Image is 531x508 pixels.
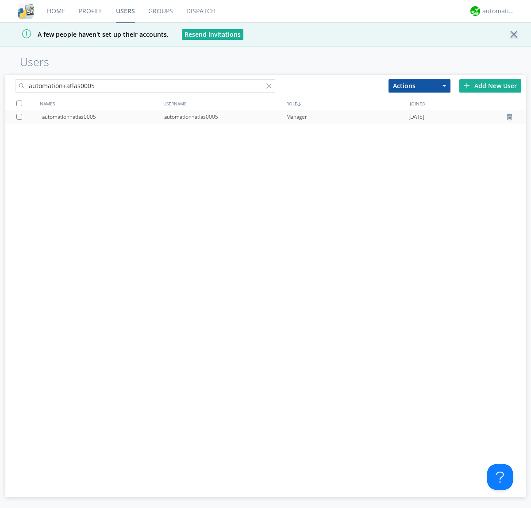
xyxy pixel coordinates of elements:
span: A few people haven't set up their accounts. [7,30,169,39]
div: automation+atlas0005 [164,110,286,124]
div: ROLE [284,97,408,110]
div: USERNAME [161,97,285,110]
div: JOINED [408,97,531,110]
img: cddb5a64eb264b2086981ab96f4c1ba7 [18,3,34,19]
a: automation+atlas0005automation+atlas0005Manager[DATE] [5,110,526,124]
button: Actions [389,79,450,93]
div: Manager [286,110,408,124]
div: automation+atlas [482,7,516,16]
span: [DATE] [408,110,424,124]
button: Resend Invitations [182,29,243,40]
div: NAMES [38,97,161,110]
iframe: Toggle Customer Support [487,464,513,490]
img: plus.svg [464,82,470,89]
img: d2d01cd9b4174d08988066c6d424eccd [470,6,480,16]
input: Search users [15,79,275,93]
div: Add New User [459,79,521,93]
div: automation+atlas0005 [42,110,164,124]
